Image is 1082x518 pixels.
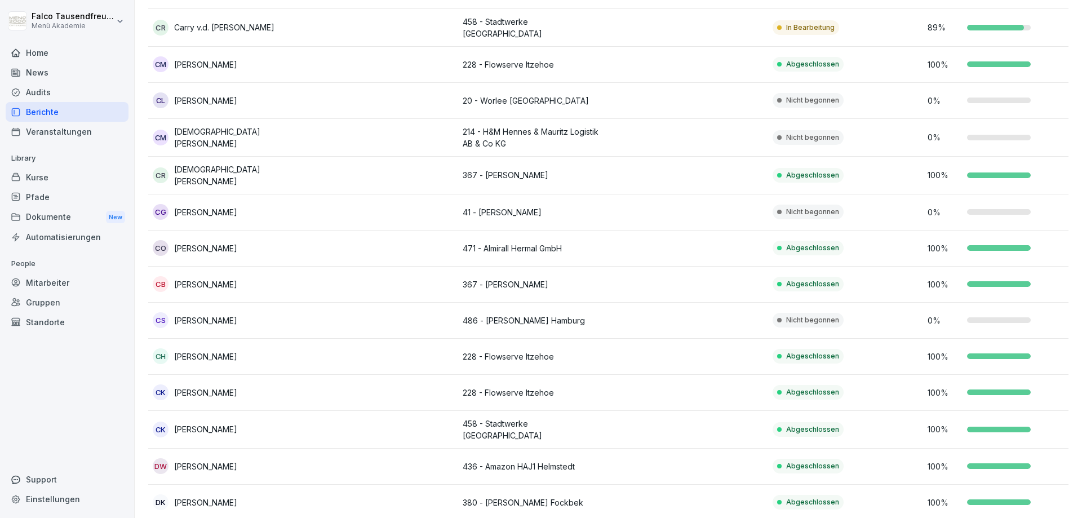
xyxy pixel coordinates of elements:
[928,242,961,254] p: 100 %
[786,497,839,507] p: Abgeschlossen
[6,149,128,167] p: Library
[786,59,839,69] p: Abgeschlossen
[463,95,609,107] p: 20 - Worlee [GEOGRAPHIC_DATA]
[928,497,961,508] p: 100 %
[6,273,128,293] a: Mitarbeiter
[6,207,128,228] div: Dokumente
[174,59,237,70] p: [PERSON_NAME]
[174,461,237,472] p: [PERSON_NAME]
[928,351,961,362] p: 100 %
[928,423,961,435] p: 100 %
[174,315,237,326] p: [PERSON_NAME]
[928,169,961,181] p: 100 %
[6,312,128,332] a: Standorte
[928,131,961,143] p: 0 %
[786,279,839,289] p: Abgeschlossen
[174,206,237,218] p: [PERSON_NAME]
[174,95,237,107] p: [PERSON_NAME]
[786,461,839,471] p: Abgeschlossen
[174,387,237,399] p: [PERSON_NAME]
[786,387,839,397] p: Abgeschlossen
[786,132,839,143] p: Nicht begonnen
[6,102,128,122] a: Berichte
[463,126,609,149] p: 214 - H&M Hennes & Mauritz Logistik AB & Co KG
[786,207,839,217] p: Nicht begonnen
[6,122,128,141] a: Veranstaltungen
[174,126,299,149] p: [DEMOGRAPHIC_DATA][PERSON_NAME]
[153,204,168,220] div: CG
[463,387,609,399] p: 228 - Flowserve Itzehoe
[32,12,114,21] p: Falco Tausendfreund
[463,242,609,254] p: 471 - Almirall Hermal GmbH
[463,169,609,181] p: 367 - [PERSON_NAME]
[928,59,961,70] p: 100 %
[463,315,609,326] p: 486 - [PERSON_NAME] Hamburg
[463,418,609,441] p: 458 - Stadtwerke [GEOGRAPHIC_DATA]
[786,315,839,325] p: Nicht begonnen
[463,206,609,218] p: 41 - [PERSON_NAME]
[153,276,168,292] div: CB
[463,278,609,290] p: 367 - [PERSON_NAME]
[174,278,237,290] p: [PERSON_NAME]
[928,461,961,472] p: 100 %
[463,16,609,39] p: 458 - Stadtwerke [GEOGRAPHIC_DATA]
[6,82,128,102] a: Audits
[153,130,168,145] div: CM
[6,470,128,489] div: Support
[153,167,168,183] div: CR
[463,497,609,508] p: 380 - [PERSON_NAME] Fockbek
[463,461,609,472] p: 436 - Amazon HAJ1 Helmstedt
[153,312,168,328] div: CS
[6,187,128,207] a: Pfade
[786,95,839,105] p: Nicht begonnen
[6,255,128,273] p: People
[786,424,839,435] p: Abgeschlossen
[153,240,168,256] div: CO
[6,43,128,63] a: Home
[6,489,128,509] a: Einstellungen
[153,20,168,36] div: CR
[174,242,237,254] p: [PERSON_NAME]
[106,211,125,224] div: New
[928,387,961,399] p: 100 %
[174,497,237,508] p: [PERSON_NAME]
[786,351,839,361] p: Abgeschlossen
[153,56,168,72] div: CM
[463,351,609,362] p: 228 - Flowserve Itzehoe
[6,167,128,187] a: Kurse
[153,494,168,510] div: DK
[463,59,609,70] p: 228 - Flowserve Itzehoe
[786,243,839,253] p: Abgeschlossen
[928,315,961,326] p: 0 %
[786,170,839,180] p: Abgeschlossen
[32,22,114,30] p: Menü Akademie
[153,348,168,364] div: CH
[174,351,237,362] p: [PERSON_NAME]
[6,207,128,228] a: DokumenteNew
[6,227,128,247] a: Automatisierungen
[928,95,961,107] p: 0 %
[928,278,961,290] p: 100 %
[153,384,168,400] div: CK
[174,163,299,187] p: [DEMOGRAPHIC_DATA][PERSON_NAME]
[928,206,961,218] p: 0 %
[174,423,237,435] p: [PERSON_NAME]
[153,458,168,474] div: DW
[174,21,274,33] p: Carry v.d. [PERSON_NAME]
[153,422,168,437] div: CK
[6,293,128,312] a: Gruppen
[786,23,835,33] p: In Bearbeitung
[153,92,168,108] div: CL
[6,63,128,82] a: News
